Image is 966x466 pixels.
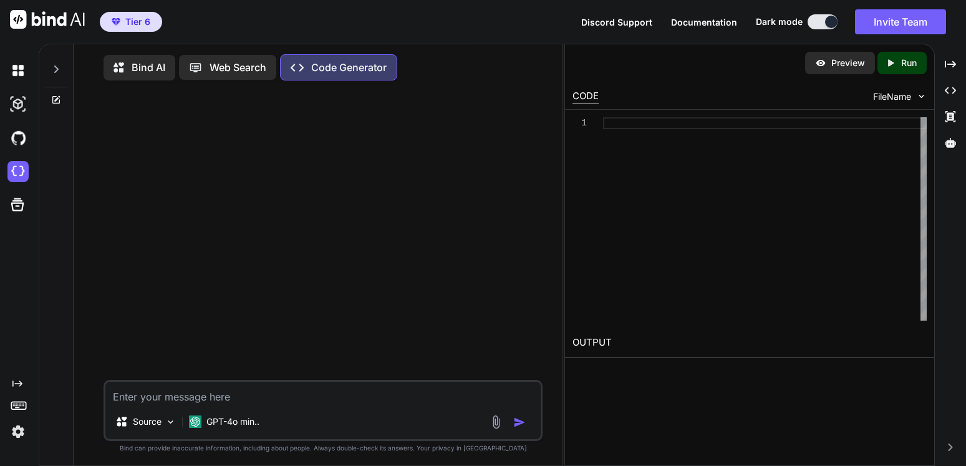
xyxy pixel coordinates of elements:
p: Code Generator [311,60,387,75]
img: preview [815,57,826,69]
p: Bind AI [132,60,165,75]
img: Pick Models [165,417,176,427]
img: githubDark [7,127,29,148]
div: 1 [572,117,587,129]
p: Web Search [210,60,266,75]
img: cloudideIcon [7,161,29,182]
img: premium [112,18,120,26]
p: Source [133,415,162,428]
div: CODE [572,89,599,104]
button: Invite Team [855,9,946,34]
img: settings [7,421,29,442]
h2: OUTPUT [565,328,935,357]
img: Bind AI [10,10,85,29]
p: Preview [831,57,865,69]
p: GPT-4o min.. [206,415,259,428]
span: Discord Support [581,17,652,27]
img: darkAi-studio [7,94,29,115]
button: Documentation [671,16,737,29]
button: Discord Support [581,16,652,29]
p: Run [901,57,917,69]
p: Bind can provide inaccurate information, including about people. Always double-check its answers.... [104,444,543,453]
span: Tier 6 [125,16,150,28]
img: attachment [489,415,503,429]
img: chevron down [916,91,927,102]
span: FileName [873,90,911,103]
button: premiumTier 6 [100,12,162,32]
span: Dark mode [756,16,803,28]
img: icon [513,416,526,429]
img: darkChat [7,60,29,81]
span: Documentation [671,17,737,27]
img: GPT-4o mini [189,415,201,428]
